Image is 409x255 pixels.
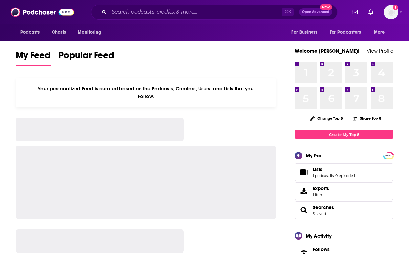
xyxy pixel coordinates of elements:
a: Welcome [PERSON_NAME]! [295,48,360,54]
span: My Feed [16,50,51,65]
button: open menu [73,26,110,39]
button: open menu [287,26,326,39]
button: Open AdvancedNew [299,8,332,16]
a: Searches [313,204,334,210]
div: My Activity [306,233,332,239]
a: 1 podcast list [313,173,335,178]
span: More [374,28,385,37]
a: Charts [48,26,70,39]
a: Show notifications dropdown [366,7,376,18]
span: Exports [313,185,329,191]
a: Lists [297,168,310,177]
span: Searches [295,201,393,219]
a: Show notifications dropdown [349,7,360,18]
button: open menu [16,26,48,39]
span: 1 item [313,192,329,197]
a: Create My Top 8 [295,130,393,139]
button: open menu [325,26,371,39]
span: Follows [313,246,330,252]
span: Podcasts [20,28,40,37]
span: Monitoring [78,28,101,37]
input: Search podcasts, credits, & more... [109,7,282,17]
img: User Profile [384,5,398,19]
span: Logged in as jbarbour [384,5,398,19]
a: 0 episode lists [335,173,360,178]
span: New [320,4,332,10]
a: Popular Feed [58,50,114,66]
span: Lists [295,163,393,181]
img: Podchaser - Follow, Share and Rate Podcasts [11,6,74,18]
button: Share Top 8 [352,112,382,125]
a: View Profile [367,48,393,54]
a: Lists [313,166,360,172]
a: Exports [295,182,393,200]
span: ⌘ K [282,8,294,16]
div: Search podcasts, credits, & more... [91,5,338,20]
span: For Podcasters [330,28,361,37]
span: Popular Feed [58,50,114,65]
a: Searches [297,206,310,215]
span: Lists [313,166,322,172]
div: Your personalized Feed is curated based on the Podcasts, Creators, Users, and Lists that you Follow. [16,78,276,107]
span: , [335,173,335,178]
div: My Pro [306,153,322,159]
svg: Email not verified [393,5,398,10]
span: Exports [297,187,310,196]
a: Follows [313,246,373,252]
span: Open Advanced [302,10,329,14]
a: My Feed [16,50,51,66]
a: 3 saved [313,211,326,216]
button: Change Top 8 [306,114,347,122]
button: Show profile menu [384,5,398,19]
button: open menu [369,26,393,39]
span: For Business [291,28,317,37]
a: PRO [384,153,392,158]
span: Charts [52,28,66,37]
